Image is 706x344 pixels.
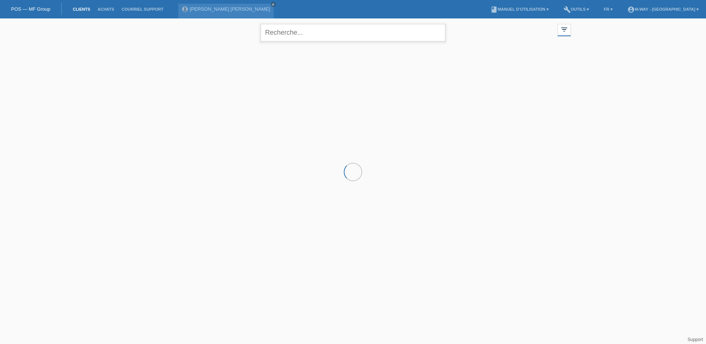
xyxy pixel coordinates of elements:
i: filter_list [560,25,568,34]
a: bookManuel d’utilisation ▾ [487,7,552,11]
a: Clients [69,7,94,11]
i: close [271,3,275,6]
i: account_circle [627,6,635,13]
a: Support [688,337,703,342]
i: book [490,6,498,13]
a: FR ▾ [600,7,616,11]
a: account_circlem-way - [GEOGRAPHIC_DATA] ▾ [624,7,702,11]
a: buildOutils ▾ [560,7,593,11]
a: [PERSON_NAME] [PERSON_NAME] [190,6,270,12]
i: build [563,6,571,13]
a: Achats [94,7,118,11]
a: POS — MF Group [11,6,50,12]
a: close [271,2,276,7]
input: Recherche... [261,24,445,41]
a: Courriel Support [118,7,167,11]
